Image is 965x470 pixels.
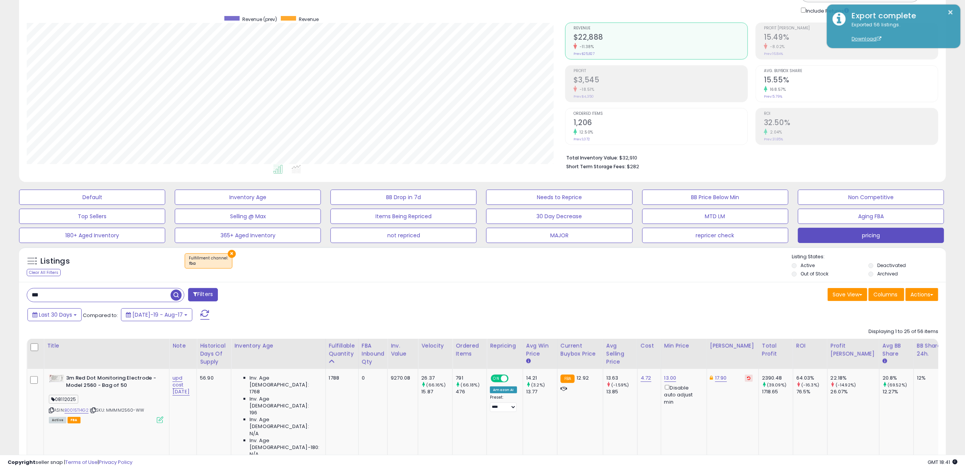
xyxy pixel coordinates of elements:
[764,76,938,86] h2: 15.55%
[767,382,786,388] small: (39.09%)
[189,261,228,266] div: fba
[456,388,487,395] div: 476
[90,407,144,413] span: | SKU: MMMM2560-WW
[250,409,257,416] span: 196
[877,262,906,269] label: Deactivated
[121,308,192,321] button: [DATE]-19 - Aug-17
[561,375,575,383] small: FBA
[490,386,517,393] div: Amazon AI
[27,308,82,321] button: Last 30 Days
[391,375,412,381] div: 9270.08
[172,374,190,396] a: upd cost [DATE]
[39,311,72,319] span: Last 30 Days
[917,375,942,381] div: 12%
[362,375,382,381] div: 0
[883,342,910,358] div: Avg BB Share
[250,388,260,395] span: 1768
[329,375,353,381] div: 1788
[801,270,828,277] label: Out of Stock
[200,342,228,366] div: Historical Days Of Supply
[928,459,957,466] span: 2025-09-17 18:41 GMT
[798,190,944,205] button: Non Competitive
[19,209,165,224] button: Top Sellers
[574,118,748,129] h2: 1,206
[27,269,61,276] div: Clear All Filters
[486,228,632,243] button: MAJOR
[391,342,415,358] div: Inv. value
[948,8,954,17] button: ×
[868,288,904,301] button: Columns
[132,311,183,319] span: [DATE]-19 - Aug-17
[642,209,788,224] button: MTD LM
[456,342,483,358] div: Ordered Items
[421,388,452,395] div: 15.87
[798,228,944,243] button: pricing
[606,342,634,366] div: Avg Selling Price
[65,459,98,466] a: Terms of Use
[831,388,879,395] div: 26.07%
[40,256,70,267] h5: Listings
[330,190,477,205] button: BB Drop in 7d
[566,155,618,161] b: Total Inventory Value:
[250,396,319,409] span: Inv. Age [DEMOGRAPHIC_DATA]:
[574,26,748,31] span: Revenue
[99,459,132,466] a: Privacy Policy
[764,137,783,142] small: Prev: 31.85%
[8,459,35,466] strong: Copyright
[566,163,626,170] b: Short Term Storage Fees:
[764,52,783,56] small: Prev: 16.84%
[330,209,477,224] button: Items Being Repriced
[486,190,632,205] button: Needs to Reprice
[868,328,938,335] div: Displaying 1 to 25 of 56 items
[526,342,554,358] div: Avg Win Price
[577,44,594,50] small: -11.38%
[490,395,517,412] div: Preset:
[531,382,545,388] small: (3.2%)
[66,375,159,391] b: 3m Red Dot Monitoring Electrode - Model 2560 - Bag of 50
[577,129,593,135] small: 12.50%
[664,374,677,382] a: 13.00
[49,395,78,404] span: 08112025
[762,342,790,358] div: Total Profit
[49,375,163,422] div: ASIN:
[234,342,322,350] div: Inventory Age
[792,253,946,261] p: Listing States:
[577,374,589,381] span: 12.92
[574,112,748,116] span: Ordered Items
[574,52,594,56] small: Prev: $25,827
[917,342,945,358] div: BB Share 24h.
[189,255,228,267] span: Fulfillment channel :
[852,35,881,42] a: Download
[846,21,955,43] div: Exported 56 listings.
[330,228,477,243] button: not repriced
[883,388,913,395] div: 12.27%
[47,342,166,350] div: Title
[461,382,480,388] small: (66.18%)
[574,33,748,43] h2: $22,888
[767,129,782,135] small: 2.04%
[767,44,785,50] small: -8.02%
[526,375,557,381] div: 14.21
[175,190,321,205] button: Inventory Age
[566,153,933,162] li: $32,910
[577,87,594,92] small: -18.51%
[250,416,319,430] span: Inv. Age [DEMOGRAPHIC_DATA]:
[801,382,819,388] small: (-16.3%)
[796,388,827,395] div: 76.5%
[764,118,938,129] h2: 32.50%
[561,342,600,358] div: Current Buybox Price
[8,459,132,466] div: seller snap | |
[299,16,319,23] span: Revenue
[611,382,629,388] small: (-1.59%)
[19,190,165,205] button: Default
[49,417,66,423] span: All listings currently available for purchase on Amazon
[641,342,658,350] div: Cost
[250,437,319,451] span: Inv. Age [DEMOGRAPHIC_DATA]-180:
[715,374,727,382] a: 17.90
[188,288,218,301] button: Filters
[764,33,938,43] h2: 15.49%
[877,270,898,277] label: Archived
[64,407,89,414] a: B0015TI4G2
[627,163,639,170] span: $282
[641,374,651,382] a: 4.72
